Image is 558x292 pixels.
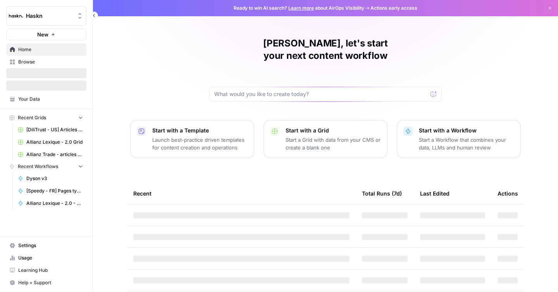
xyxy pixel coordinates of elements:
[14,136,86,148] a: Allianz Lexique - 2.0 Grid
[370,5,417,12] span: Actions early access
[498,183,518,204] div: Actions
[18,58,83,65] span: Browse
[18,267,83,274] span: Learning Hub
[18,46,83,53] span: Home
[133,183,350,204] div: Recent
[130,120,254,158] button: Start with a TemplateLaunch best-practice driven templates for content creation and operations
[6,277,86,289] button: Help + Support
[362,183,402,204] div: Total Runs (7d)
[6,239,86,252] a: Settings
[419,127,514,134] p: Start with a Workflow
[14,124,86,136] a: [DiliTrust - US] Articles de blog 700-1000 mots Grid
[234,5,364,12] span: Ready to win AI search? about AirOps Visibility
[14,197,86,210] a: Allianz Lexique - 2.0 - Emprunteur - août 2025
[14,172,86,185] a: Dyson v3
[18,114,46,121] span: Recent Grids
[26,139,83,146] span: Allianz Lexique - 2.0 Grid
[419,136,514,151] p: Start a Workflow that combines your data, LLMs and human review
[26,126,83,133] span: [DiliTrust - US] Articles de blog 700-1000 mots Grid
[6,93,86,105] a: Your Data
[263,120,387,158] button: Start with a GridStart a Grid with data from your CMS or create a blank one
[6,43,86,56] a: Home
[14,148,86,161] a: Allianz Trade - articles de blog Grid
[6,264,86,277] a: Learning Hub
[6,6,86,26] button: Workspace: Haskn
[18,163,58,170] span: Recent Workflows
[6,112,86,124] button: Recent Grids
[26,200,83,207] span: Allianz Lexique - 2.0 - Emprunteur - août 2025
[26,12,73,20] span: Haskn
[26,175,83,182] span: Dyson v3
[152,136,248,151] p: Launch best-practice driven templates for content creation and operations
[152,127,248,134] p: Start with a Template
[26,187,83,194] span: [Speedy - FR] Pages type de pneu & prestation - 800 mots
[209,37,442,62] h1: [PERSON_NAME], let's start your next content workflow
[6,161,86,172] button: Recent Workflows
[18,96,83,103] span: Your Data
[397,120,521,158] button: Start with a WorkflowStart a Workflow that combines your data, LLMs and human review
[18,279,83,286] span: Help + Support
[9,9,23,23] img: Haskn Logo
[37,31,48,38] span: New
[286,136,381,151] p: Start a Grid with data from your CMS or create a blank one
[18,254,83,261] span: Usage
[6,252,86,264] a: Usage
[420,183,449,204] div: Last Edited
[214,90,427,98] input: What would you like to create today?
[14,185,86,197] a: [Speedy - FR] Pages type de pneu & prestation - 800 mots
[286,127,381,134] p: Start with a Grid
[6,56,86,68] a: Browse
[18,242,83,249] span: Settings
[26,151,83,158] span: Allianz Trade - articles de blog Grid
[288,5,314,11] a: Learn more
[6,29,86,40] button: New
